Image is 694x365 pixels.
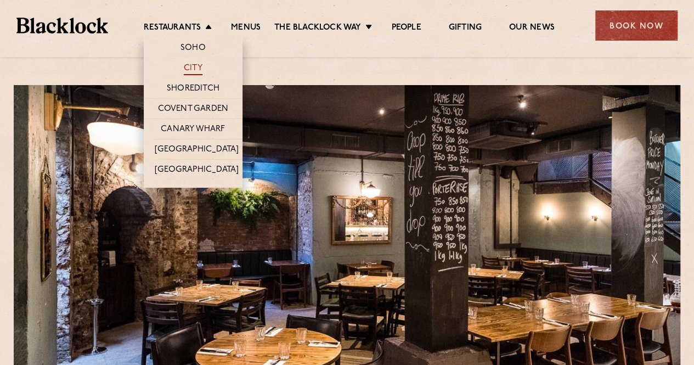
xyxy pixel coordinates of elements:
a: Restaurants [144,23,201,35]
a: [GEOGRAPHIC_DATA] [155,165,239,177]
a: The Blacklock Way [274,23,361,35]
a: Shoreditch [167,83,219,96]
a: People [391,23,421,35]
a: Our News [509,23,555,35]
img: BL_Textured_Logo-footer-cropped.svg [16,18,108,33]
a: [GEOGRAPHIC_DATA] [155,144,239,156]
a: Soho [180,43,206,55]
a: Covent Garden [158,104,229,116]
a: City [184,63,202,75]
div: Book Now [595,10,678,41]
a: Gifting [449,23,482,35]
a: Menus [231,23,261,35]
a: Canary Wharf [161,124,225,136]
